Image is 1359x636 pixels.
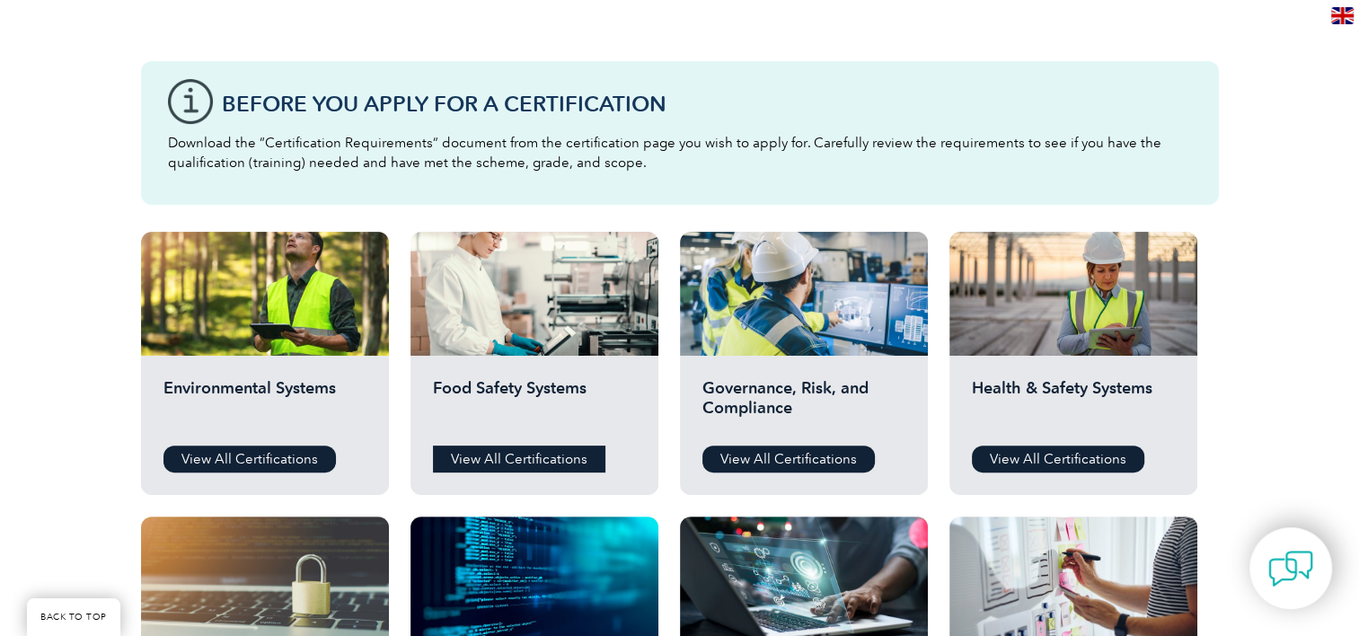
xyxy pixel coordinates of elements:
h3: Before You Apply For a Certification [222,93,1192,115]
a: View All Certifications [972,446,1144,473]
img: contact-chat.png [1268,546,1313,591]
img: en [1331,7,1354,24]
p: Download the “Certification Requirements” document from the certification page you wish to apply ... [168,133,1192,172]
a: View All Certifications [702,446,875,473]
a: BACK TO TOP [27,598,120,636]
a: View All Certifications [163,446,336,473]
h2: Environmental Systems [163,378,366,432]
h2: Health & Safety Systems [972,378,1175,432]
a: View All Certifications [433,446,605,473]
h2: Governance, Risk, and Compliance [702,378,905,432]
h2: Food Safety Systems [433,378,636,432]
